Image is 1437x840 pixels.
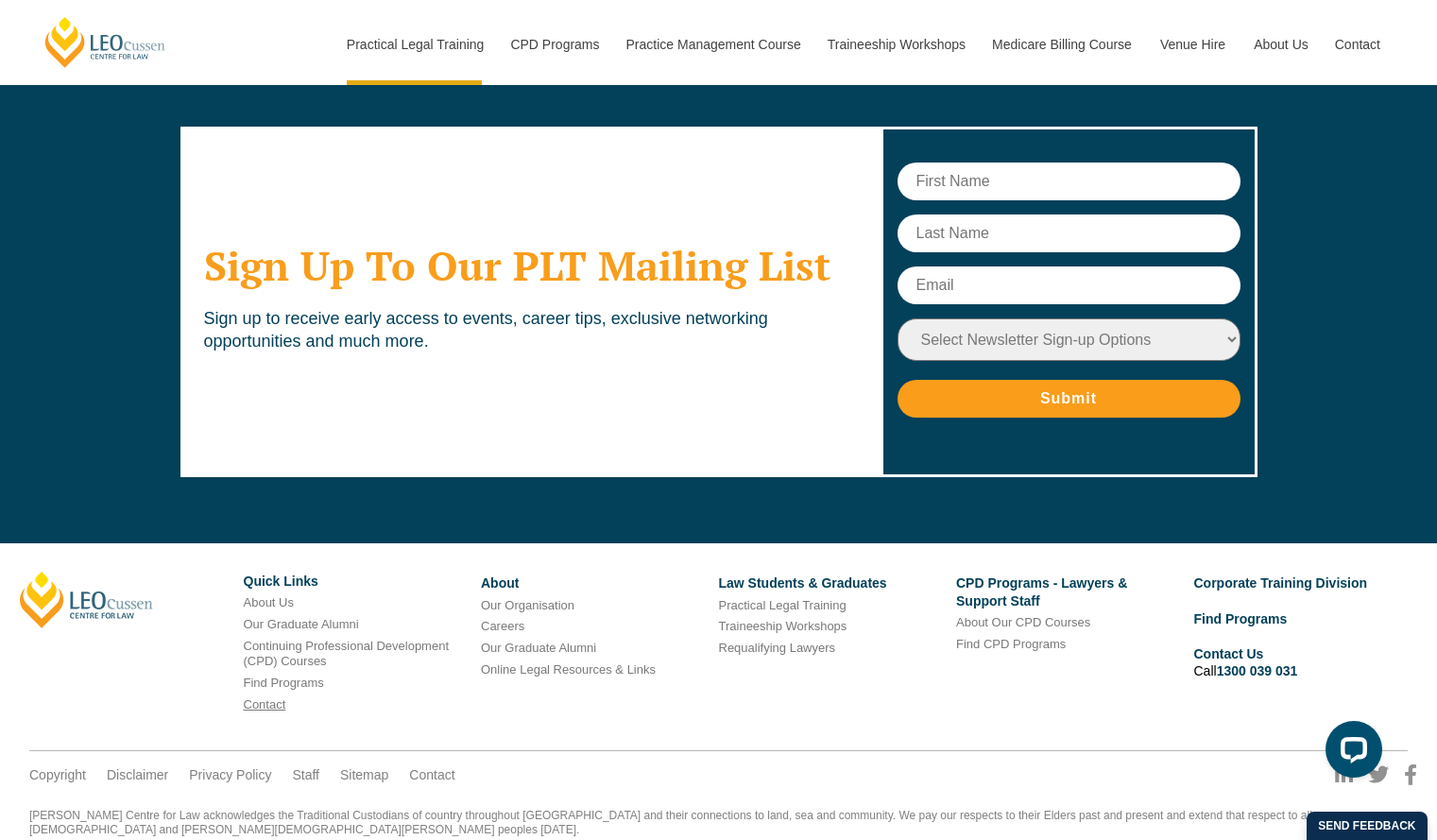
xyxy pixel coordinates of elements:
a: Privacy Policy [189,766,271,783]
a: About [481,575,519,591]
a: 1300 039 031 [1217,663,1298,678]
a: [PERSON_NAME] Centre for Law [43,15,168,69]
input: First Name [898,163,1240,200]
a: Staff [292,766,319,783]
a: Copyright [29,766,86,783]
a: Continuing Professional Development (CPD) Courses [244,639,450,669]
a: Practical Legal Training [333,4,497,85]
a: Find CPD Programs [956,637,1066,651]
a: [PERSON_NAME] [20,572,153,628]
a: Corporate Training Division [1194,575,1368,591]
a: Online Legal Resources & Links [481,662,656,677]
a: CPD Programs [496,4,611,85]
a: Our Graduate Alumni [244,617,359,631]
input: Email [898,266,1240,304]
a: Venue Hire [1146,4,1240,85]
a: Traineeship Workshops [813,4,978,85]
a: Traineeship Workshops [719,619,847,633]
a: Sitemap [340,766,388,783]
a: Contact [1321,4,1394,85]
a: Practical Legal Training [719,598,847,612]
a: Find Programs [1194,611,1288,626]
a: Requalifying Lawyers [719,641,836,655]
input: Submit [898,380,1240,418]
a: Contact [409,766,454,783]
h2: Sign Up To Our PLT Mailing List [204,242,857,289]
a: About Us [1240,4,1321,85]
a: Our Graduate Alumni [481,641,596,655]
a: Our Organisation [481,598,574,612]
iframe: LiveChat chat widget [1310,713,1390,793]
a: Law Students & Graduates [719,575,887,591]
a: CPD Programs - Lawyers & Support Staff [956,575,1127,608]
input: Last Name [898,214,1240,252]
a: Medicare Billing Course [978,4,1146,85]
a: About Us [244,595,294,609]
a: Careers [481,619,524,633]
p: Sign up to receive early access to events, career tips, exclusive networking opportunities and mu... [204,308,857,352]
a: About Our CPD Courses [956,615,1090,629]
a: Disclaimer [107,766,168,783]
a: Practice Management Course [612,4,813,85]
a: Contact [244,697,286,711]
li: Call [1194,643,1418,682]
a: Contact Us [1194,646,1264,661]
h6: Quick Links [244,574,468,589]
a: Find Programs [244,676,324,690]
select: Newsletter Sign-up Options [898,318,1240,361]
